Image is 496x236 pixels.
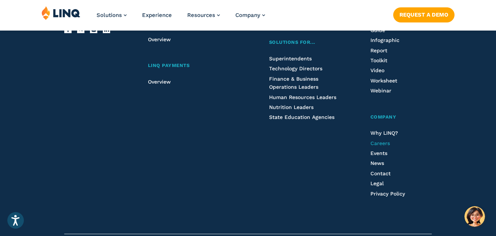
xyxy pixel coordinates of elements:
[97,12,122,18] span: Solutions
[64,26,72,33] a: Facebook
[370,170,391,176] a: Contact
[142,12,172,18] a: Experience
[370,191,405,197] a: Privacy Policy
[370,160,384,166] a: News
[370,140,390,146] a: Careers
[370,78,397,84] a: Worksheet
[370,130,398,136] a: Why LINQ?
[370,113,432,121] a: Company
[148,63,190,68] span: LINQ Payments
[97,12,127,18] a: Solutions
[370,180,384,186] a: Legal
[148,79,171,85] a: Overview
[464,206,485,227] button: Hello, have a question? Let’s chat.
[370,88,391,94] a: Webinar
[370,27,385,33] a: Guide
[235,12,265,18] a: Company
[269,114,334,120] a: State Education Agencies
[97,6,265,30] nav: Primary Navigation
[187,12,215,18] span: Resources
[269,56,312,61] a: Superintendents
[148,62,242,70] a: LINQ Payments
[393,7,455,22] a: Request a Demo
[370,114,397,120] span: Company
[393,6,455,22] nav: Button Navigation
[235,12,260,18] span: Company
[269,76,318,90] a: Finance & Business Operations Leaders
[370,37,399,43] a: Infographic
[370,57,387,63] a: Toolkit
[269,66,322,71] a: Technology Directors
[148,36,171,42] a: Overview
[269,94,336,100] a: Human Resources Leaders
[370,150,387,156] a: Events
[103,26,110,33] a: LinkedIn
[370,47,387,53] a: Report
[269,104,314,110] a: Nutrition Leaders
[90,26,97,33] a: Instagram
[41,6,80,20] img: LINQ | K‑12 Software
[187,12,220,18] a: Resources
[77,26,84,33] a: X
[370,67,384,73] a: Video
